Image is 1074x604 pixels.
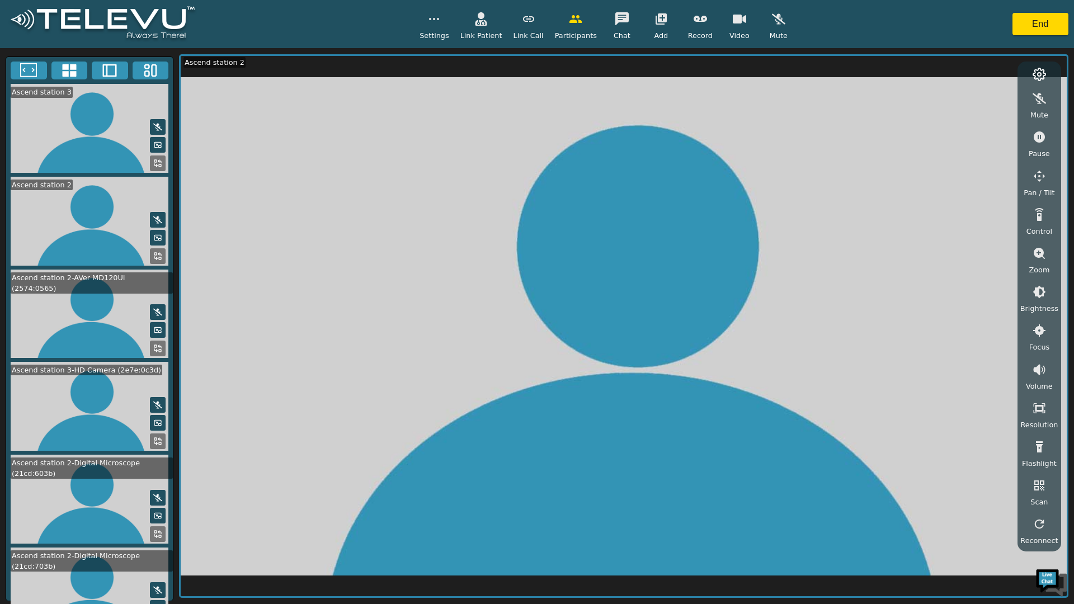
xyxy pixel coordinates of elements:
button: Replace Feed [150,341,166,356]
div: Ascend station 2-AVer MD120UI (2574:0565) [11,272,173,294]
button: Replace Feed [150,248,166,264]
span: Control [1026,226,1052,237]
span: Reconnect [1020,535,1058,546]
div: Ascend station 3 [11,87,73,97]
span: Pan / Tilt [1024,187,1054,198]
span: Settings [420,30,449,41]
button: Mute [150,490,166,506]
button: Fullscreen [11,62,47,79]
button: End [1012,13,1068,35]
button: Replace Feed [150,526,166,542]
div: Ascend station 2 [183,57,246,68]
span: Add [654,30,668,41]
span: Zoom [1029,265,1049,275]
span: Mute [770,30,788,41]
button: Replace Feed [150,433,166,449]
span: Video [729,30,750,41]
button: Picture in Picture [150,322,166,338]
button: Mute [150,582,166,598]
span: Scan [1030,497,1048,507]
span: Link Patient [460,30,502,41]
button: Three Window Medium [133,62,169,79]
button: Picture in Picture [150,415,166,431]
button: Picture in Picture [150,137,166,153]
button: Picture in Picture [150,508,166,523]
button: Mute [150,119,166,135]
span: Volume [1026,381,1053,391]
span: Participants [555,30,597,41]
div: Ascend station 2-Digital Microscope (21cd:603b) [11,457,173,479]
span: Record [688,30,713,41]
button: Picture in Picture [150,230,166,246]
div: Ascend station 2 [11,180,73,190]
img: logoWhite.png [6,3,200,45]
button: Mute [150,212,166,228]
button: Mute [150,304,166,320]
span: We're online! [65,141,154,254]
span: Pause [1029,148,1050,159]
button: 4x4 [51,62,88,79]
span: Chat [614,30,630,41]
button: Two Window Medium [92,62,128,79]
span: Link Call [514,30,544,41]
button: Mute [150,397,166,413]
span: Flashlight [1022,458,1057,469]
div: Chat with us now [58,59,188,73]
img: d_736959983_company_1615157101543_736959983 [19,52,47,80]
span: Focus [1029,342,1050,352]
span: Mute [1030,110,1048,120]
div: Ascend station 3-HD Camera (2e7e:0c3d) [11,365,162,375]
div: Ascend station 2-Digital Microscope (21cd:703b) [11,550,173,572]
div: Minimize live chat window [183,6,210,32]
button: Replace Feed [150,155,166,171]
img: Chat Widget [1035,565,1068,598]
span: Resolution [1020,419,1058,430]
textarea: Type your message and hit 'Enter' [6,305,213,345]
span: Brightness [1020,303,1058,314]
